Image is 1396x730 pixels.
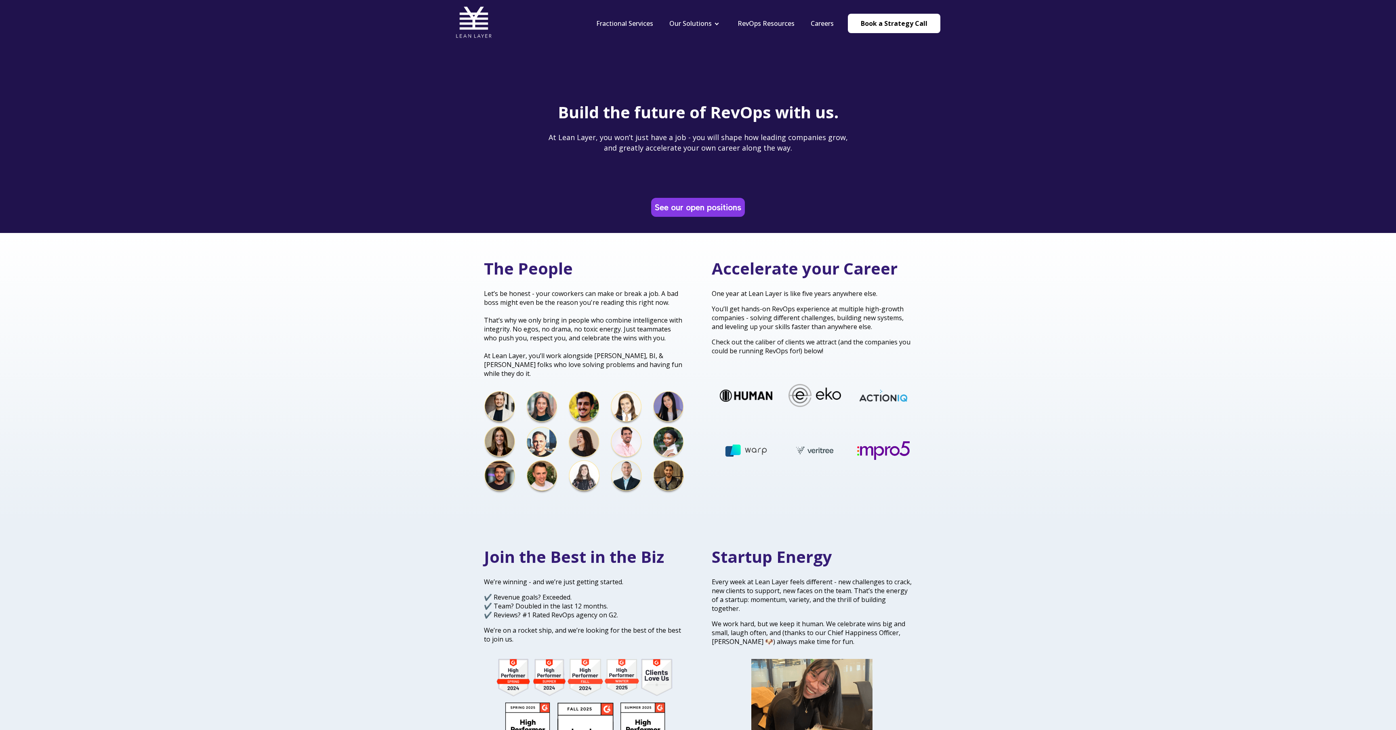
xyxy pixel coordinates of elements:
[484,257,573,279] span: The People
[484,577,684,586] p: We’re winning - and we’re just getting started.
[484,391,684,495] img: Team Photos for WEbsite (4)
[484,545,664,568] span: Join the Best in the Biz
[738,19,795,28] a: RevOps Resources
[484,351,682,378] span: At Lean Layer, you’ll work alongside [PERSON_NAME], BI, & [PERSON_NAME] folks who love solving pr...
[712,304,912,331] p: You’ll get hands-on RevOps experience at multiple high-growth companies - solving different chall...
[712,577,912,613] p: Every week at Lean Layer feels different - new challenges to crack, new clients to support, new f...
[720,440,772,461] img: warp ai
[848,14,940,33] a: Book a Strategy Call
[456,4,492,40] img: Lean Layer Logo
[588,19,842,28] div: Navigation Menu
[712,257,898,279] span: Accelerate your Career
[596,19,653,28] a: Fractional Services
[712,619,912,646] p: We work hard, but we keep it human. We celebrate wins big and small, laugh often, and (thanks to ...
[484,593,684,619] p: ✔️ Revenue goals? Exceeded. ✔️ Team? Doubled in the last 12 months. ✔️ Reviews? #1 Rated RevOps a...
[788,384,841,407] img: Eko
[549,132,848,152] span: At Lean Layer, you won’t just have a job - you will shape how leading companies grow, and greatly...
[788,439,841,462] img: veritree
[712,338,912,355] p: Check out the caliber of clients we attract (and the companies you could be running RevOps for!) ...
[653,199,743,215] a: See our open positions
[811,19,834,28] a: Careers
[712,289,912,298] p: One year at Lean Layer is like five years anywhere else.
[484,626,684,644] p: We’re on a rocket ship, and we’re looking for the best of the best to join us.
[857,441,910,460] img: mpro5
[857,389,910,403] img: ActionIQ
[712,545,832,568] span: Startup Energy
[484,316,682,342] span: That’s why we only bring in people who combine intelligence with integrity. No egos, no drama, no...
[558,101,839,123] span: Build the future of RevOps with us.
[720,390,772,402] img: Human
[669,19,712,28] a: Our Solutions
[484,289,678,307] span: Let’s be honest - your coworkers can make or break a job. A bad boss might even be the reason you...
